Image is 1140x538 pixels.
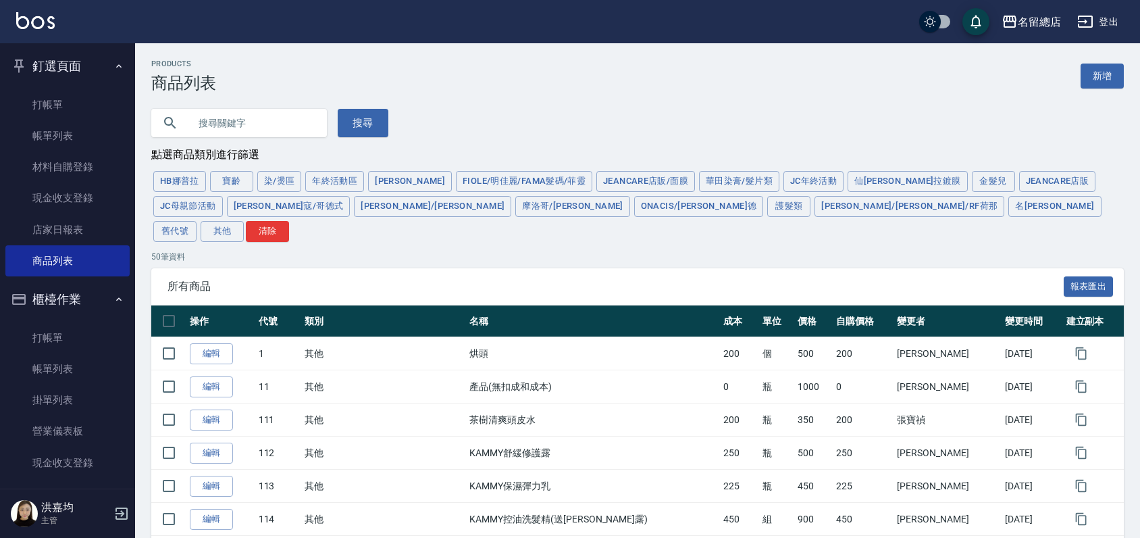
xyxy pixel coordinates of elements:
td: 450 [794,470,833,503]
td: [PERSON_NAME] [893,337,1002,370]
td: [DATE] [1002,437,1062,470]
td: 900 [794,503,833,536]
th: 名稱 [466,305,720,337]
td: 250 [833,437,893,470]
button: 清除 [246,221,289,242]
a: 商品列表 [5,245,130,276]
th: 建立副本 [1063,305,1124,337]
button: 搜尋 [338,109,388,137]
button: 報表匯出 [1064,276,1114,297]
a: 編輯 [190,376,233,397]
button: 年終活動區 [305,171,364,192]
button: 其他 [201,221,244,242]
td: KAMMY舒緩修護露 [466,437,720,470]
input: 搜尋關鍵字 [189,105,316,141]
span: 所有商品 [167,280,1064,293]
td: [PERSON_NAME] [893,370,1002,403]
button: 名留總店 [996,8,1066,36]
a: 店家日報表 [5,214,130,245]
td: [PERSON_NAME] [893,470,1002,503]
button: 名[PERSON_NAME] [1008,196,1101,217]
button: 櫃檯作業 [5,282,130,317]
th: 代號 [255,305,301,337]
td: 產品(無扣成和成本) [466,370,720,403]
a: 掛單列表 [5,385,130,416]
td: 0 [720,370,758,403]
a: 編輯 [190,476,233,497]
td: 111 [255,403,301,437]
button: 護髮類 [767,196,810,217]
td: 瓶 [759,403,794,437]
td: [DATE] [1002,337,1062,370]
button: [PERSON_NAME]/[PERSON_NAME] [354,196,511,217]
td: 1000 [794,370,833,403]
td: [PERSON_NAME] [893,437,1002,470]
button: [PERSON_NAME]寇/哥德式 [227,196,351,217]
td: 200 [720,403,758,437]
button: [PERSON_NAME]/[PERSON_NAME]/RF荷那 [814,196,1004,217]
a: 現金收支登錄 [5,182,130,214]
a: 材料自購登錄 [5,151,130,182]
button: 舊代號 [153,221,197,242]
td: 其他 [301,470,467,503]
a: 編輯 [190,509,233,530]
button: 金髮兒 [972,171,1015,192]
button: 寶齡 [210,171,253,192]
button: 華田染膏/髮片類 [699,171,779,192]
h2: Products [151,59,216,68]
button: JC年終活動 [783,171,844,192]
th: 變更者 [893,305,1002,337]
td: 225 [720,470,758,503]
a: 現金收支登錄 [5,447,130,479]
td: 個 [759,337,794,370]
div: 點選商品類別進行篩選 [151,148,1124,162]
td: KAMMY控油洗髮精(送[PERSON_NAME]露) [466,503,720,536]
p: 主管 [41,514,110,527]
button: JeanCare店販 [1019,171,1096,192]
td: 其他 [301,503,467,536]
button: save [962,8,989,35]
button: ONACIS/[PERSON_NAME]德 [634,196,764,217]
button: 釘選頁面 [5,49,130,84]
th: 價格 [794,305,833,337]
a: 編輯 [190,343,233,364]
td: 瓶 [759,370,794,403]
a: 營業儀表板 [5,416,130,447]
button: 登出 [1072,9,1124,34]
td: [DATE] [1002,370,1062,403]
td: 0 [833,370,893,403]
h3: 商品列表 [151,74,216,93]
td: 350 [794,403,833,437]
td: [PERSON_NAME] [893,503,1002,536]
th: 單位 [759,305,794,337]
h5: 洪嘉均 [41,501,110,514]
td: 其他 [301,437,467,470]
td: 瓶 [759,437,794,470]
td: 張寶禎 [893,403,1002,437]
div: 名留總店 [1018,14,1061,30]
td: 112 [255,437,301,470]
td: 其他 [301,337,467,370]
td: [DATE] [1002,503,1062,536]
a: 編輯 [190,410,233,431]
img: Person [11,500,38,527]
td: [DATE] [1002,470,1062,503]
td: 500 [794,337,833,370]
button: [PERSON_NAME] [368,171,452,192]
td: 500 [794,437,833,470]
a: 編輯 [190,443,233,464]
button: 染/燙區 [257,171,302,192]
td: 其他 [301,403,467,437]
p: 50 筆資料 [151,251,1124,263]
td: 烘頭 [466,337,720,370]
th: 成本 [720,305,758,337]
td: 瓶 [759,470,794,503]
td: 250 [720,437,758,470]
td: 200 [833,337,893,370]
td: 200 [720,337,758,370]
a: 打帳單 [5,89,130,120]
td: 11 [255,370,301,403]
th: 操作 [186,305,255,337]
a: 新增 [1081,64,1124,89]
td: 200 [833,403,893,437]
